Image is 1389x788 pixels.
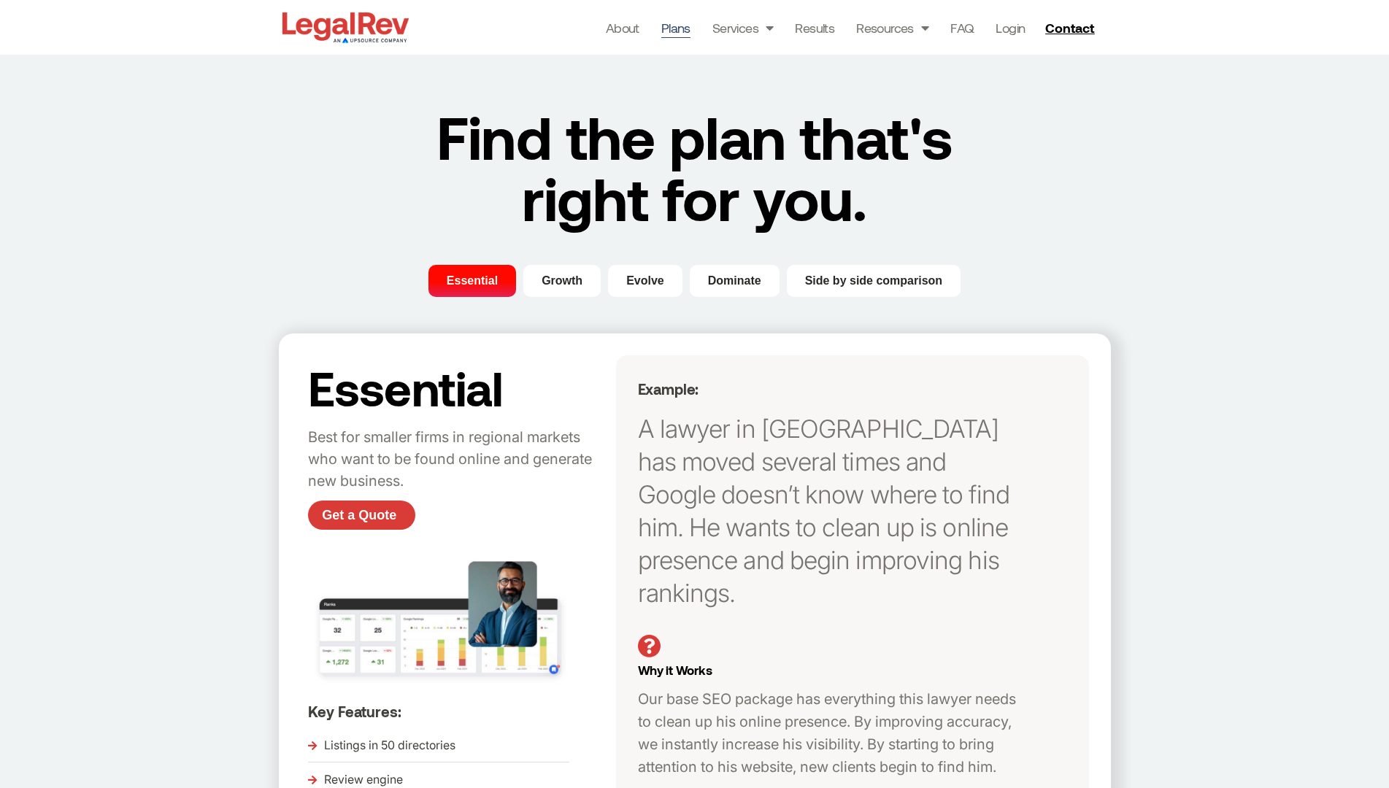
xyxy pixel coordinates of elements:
[996,18,1025,38] a: Login
[322,509,396,522] span: Get a Quote
[950,18,974,38] a: FAQ
[795,18,834,38] a: Results
[542,272,582,290] span: Growth
[308,501,415,530] a: Get a Quote
[320,735,455,757] span: Listings in 50 directories
[308,703,609,720] h5: Key Features:
[626,272,664,290] span: Evolve
[661,18,690,38] a: Plans
[638,688,1031,779] p: Our base SEO package has everything this lawyer needs to clean up his online presence. By improvi...
[638,412,1023,609] p: A lawyer in [GEOGRAPHIC_DATA] has moved several times and Google doesn’t know where to find him. ...
[708,272,761,290] span: Dominate
[638,663,712,677] span: Why it Works
[447,272,498,290] span: Essential
[404,106,986,228] h2: Find the plan that's right for you.
[308,363,609,412] h2: Essential
[1045,21,1094,34] span: Contact
[606,18,639,38] a: About
[856,18,928,38] a: Resources
[1039,16,1104,39] a: Contact
[805,272,943,290] span: Side by side comparison
[606,18,1026,38] nav: Menu
[308,427,609,492] p: Best for smaller firms in regional markets who want to be found online and generate new business.
[638,380,1023,398] h5: Example:
[712,18,774,38] a: Services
